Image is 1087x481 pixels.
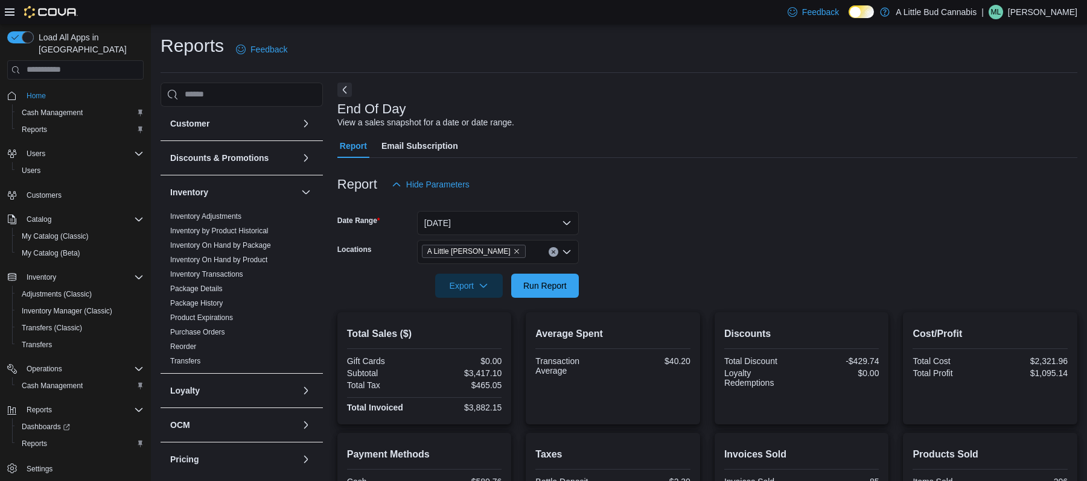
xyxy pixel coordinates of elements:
[17,338,57,352] a: Transfers
[442,274,496,298] span: Export
[347,447,502,462] h2: Payment Methods
[535,447,690,462] h2: Taxes
[17,105,88,120] a: Cash Management
[913,327,1068,341] h2: Cost/Profit
[2,459,148,477] button: Settings
[17,122,144,137] span: Reports
[250,43,287,55] span: Feedback
[17,420,75,434] a: Dashboards
[27,91,46,101] span: Home
[170,241,271,250] a: Inventory On Hand by Package
[337,216,380,225] label: Date Range
[17,287,144,301] span: Adjustments (Classic)
[17,379,88,393] a: Cash Management
[22,403,144,417] span: Reports
[17,163,45,178] a: Users
[17,321,144,335] span: Transfers (Classic)
[549,247,558,257] button: Clear input
[27,272,56,282] span: Inventory
[170,212,241,221] a: Inventory Adjustments
[2,211,148,228] button: Catalog
[616,356,690,366] div: $40.20
[22,125,47,134] span: Reports
[34,31,144,55] span: Load All Apps in [GEOGRAPHIC_DATA]
[347,327,502,341] h2: Total Sales ($)
[170,256,267,264] a: Inventory On Hand by Product
[22,270,144,285] span: Inventory
[12,418,148,435] a: Dashboards
[337,245,372,254] label: Locations
[22,403,57,417] button: Reports
[27,405,52,415] span: Reports
[981,5,984,19] p: |
[724,447,879,462] h2: Invoices Sold
[22,187,144,203] span: Customers
[17,436,144,451] span: Reports
[724,368,799,388] div: Loyalty Redemptions
[22,422,70,432] span: Dashboards
[381,134,458,158] span: Email Subscription
[337,102,406,116] h3: End Of Day
[170,453,296,465] button: Pricing
[2,145,148,162] button: Users
[406,178,470,190] span: Hide Parameters
[170,270,243,278] a: Inventory Transactions
[513,248,520,255] button: Remove A Little Bud Whistler from selection in this group
[170,342,196,351] span: Reorder
[12,286,148,303] button: Adjustments (Classic)
[161,34,224,58] h1: Reports
[27,464,53,474] span: Settings
[991,5,1001,19] span: ML
[170,298,223,308] span: Package History
[12,228,148,245] button: My Catalog (Classic)
[387,172,474,196] button: Hide Parameters
[913,368,987,378] div: Total Profit
[22,146,144,161] span: Users
[170,342,196,351] a: Reorder
[804,368,879,378] div: $0.00
[170,227,269,235] a: Inventory by Product Historical
[170,284,223,294] span: Package Details
[22,439,47,448] span: Reports
[22,166,40,175] span: Users
[724,327,879,341] h2: Discounts
[170,285,223,293] a: Package Details
[17,229,144,244] span: My Catalog (Classic)
[170,255,267,265] span: Inventory On Hand by Product
[170,327,225,337] span: Purchase Orders
[22,88,144,103] span: Home
[849,18,849,19] span: Dark Mode
[170,385,296,397] button: Loyalty
[2,269,148,286] button: Inventory
[12,435,148,452] button: Reports
[417,211,579,235] button: [DATE]
[17,379,144,393] span: Cash Management
[12,336,148,353] button: Transfers
[802,6,839,18] span: Feedback
[22,381,83,391] span: Cash Management
[17,246,85,260] a: My Catalog (Beta)
[170,152,269,164] h3: Discounts & Promotions
[427,368,502,378] div: $3,417.10
[17,304,117,318] a: Inventory Manager (Classic)
[337,177,377,192] h3: Report
[17,420,144,434] span: Dashboards
[22,146,50,161] button: Users
[22,306,112,316] span: Inventory Manager (Classic)
[913,447,1068,462] h2: Products Sold
[913,356,987,366] div: Total Cost
[22,462,57,476] a: Settings
[427,245,511,257] span: A Little [PERSON_NAME]
[12,104,148,121] button: Cash Management
[22,108,83,118] span: Cash Management
[337,83,352,97] button: Next
[535,356,610,376] div: Transaction Average
[170,419,190,431] h3: OCM
[27,190,62,200] span: Customers
[22,362,67,376] button: Operations
[22,188,66,203] a: Customers
[170,313,233,322] span: Product Expirations
[17,338,144,352] span: Transfers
